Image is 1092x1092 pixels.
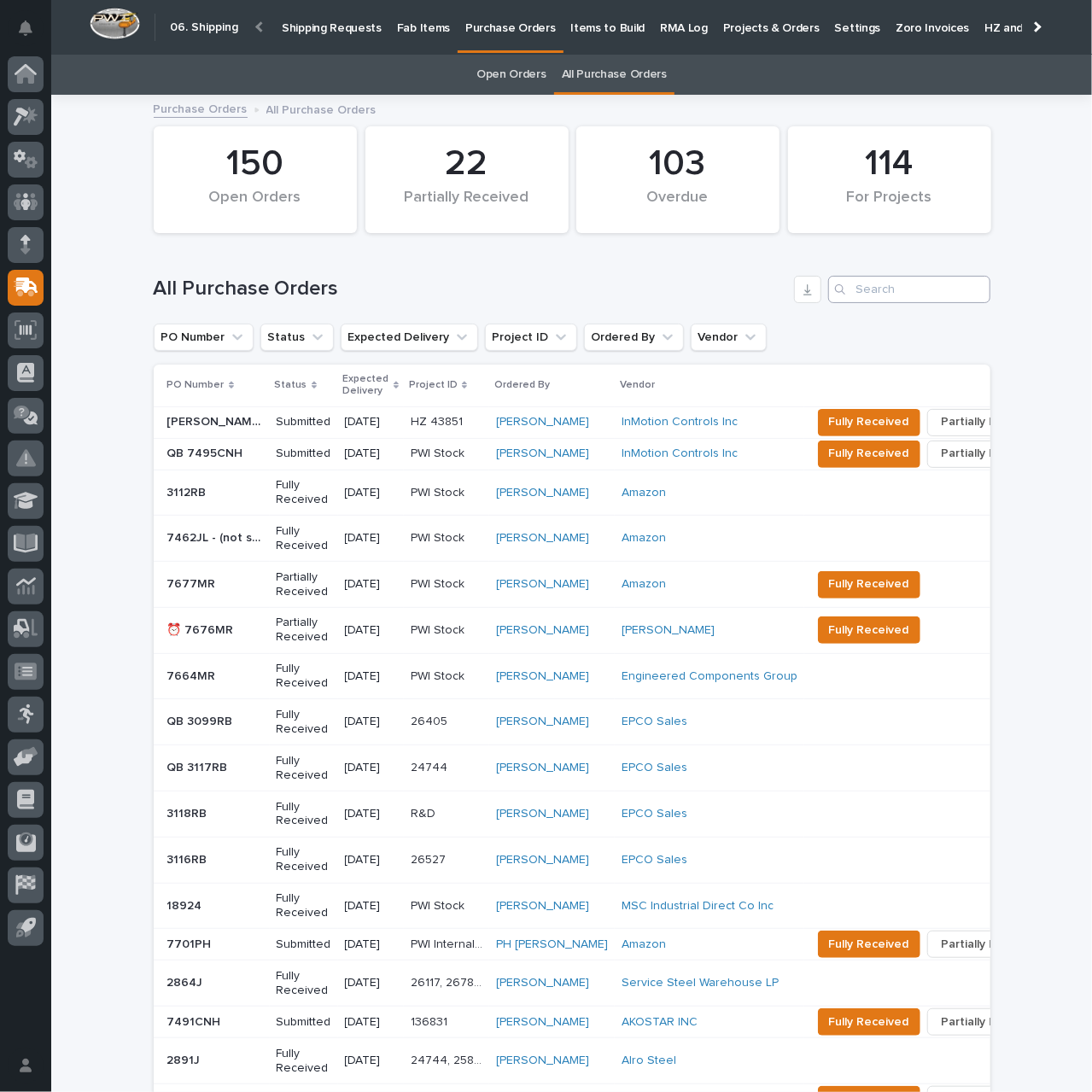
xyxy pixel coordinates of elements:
a: Amazon [622,577,666,592]
p: [DATE] [345,1054,397,1068]
tr: 7491CNH7491CNH Submitted[DATE]136831136831 [PERSON_NAME] AKOSTAR INC Fully ReceivedPartially Rece... [154,1007,1083,1038]
a: AKOSTAR INC [622,1015,698,1030]
span: Partially Received [942,934,1042,955]
a: MSC Industrial Direct Co Inc [622,899,774,914]
tr: 7677MR7677MR Partially Received[DATE]PWI StockPWI Stock [PERSON_NAME] Amazon Fully Received [154,562,1083,608]
div: Notifications [21,20,44,48]
p: Fully Received [277,1047,331,1076]
a: [PERSON_NAME] [496,486,589,500]
p: [DATE] [345,853,397,867]
a: [PERSON_NAME] [496,577,589,592]
p: Fully Received [277,969,331,998]
a: Service Steel Warehouse LP [622,976,779,990]
p: 2891J [167,1050,204,1068]
p: 7462JL - (not sent) [167,528,266,546]
input: Search [828,276,990,303]
p: [DATE] [345,807,397,821]
p: Fully Received [277,800,331,829]
button: Status [260,324,334,351]
p: 7491CNH [167,1012,225,1030]
tr: 7462JL - (not sent)7462JL - (not sent) Fully Received[DATE]PWI StockPWI Stock [PERSON_NAME] Amazon [154,516,1083,562]
p: Fully Received [277,891,331,920]
a: Open Orders [476,55,546,95]
tr: 7701PH7701PH Submitted[DATE]PWI Internal UsePWI Internal Use PH [PERSON_NAME] Amazon Fully Receiv... [154,929,1083,961]
a: Amazon [622,937,666,952]
button: Partially Received [927,441,1056,468]
p: PWI Stock [411,896,468,914]
tr: 2864J2864J Fully Received[DATE]26117, 26780, 2675826117, 26780, 26758 [PERSON_NAME] Service Steel... [154,961,1083,1007]
p: [DATE] [345,577,397,592]
p: QB 3117RB [167,757,231,775]
h1: All Purchase Orders [154,277,787,301]
div: 150 [183,143,328,185]
a: [PERSON_NAME] [496,899,589,914]
a: All Purchase Orders [562,55,667,95]
p: Ordered By [494,376,550,394]
tr: QB 3117RBQB 3117RB Fully Received[DATE]2474424744 [PERSON_NAME] EPCO Sales [154,745,1083,791]
a: [PERSON_NAME] [496,761,589,775]
button: Fully Received [818,409,920,436]
button: Partially Received [927,409,1056,436]
div: For Projects [817,187,962,223]
a: [PERSON_NAME] [496,669,589,684]
div: 114 [817,143,962,185]
tr: QB 7495CNHQB 7495CNH Submitted[DATE]PWI StockPWI Stock [PERSON_NAME] InMotion Controls Inc Fully ... [154,438,1083,470]
p: 24744, 25852 [411,1050,486,1068]
button: Ordered By [584,324,684,351]
tr: ⏰ 7676MR⏰ 7676MR Partially Received[DATE]PWI StockPWI Stock [PERSON_NAME] [PERSON_NAME] Fully Rec... [154,607,1083,653]
p: Status [275,376,307,394]
tr: 3112RB3112RB Fully Received[DATE]PWI StockPWI Stock [PERSON_NAME] Amazon [154,470,1083,516]
a: PH [PERSON_NAME] [496,937,608,952]
button: Fully Received [818,616,920,644]
a: [PERSON_NAME] [496,623,589,638]
p: Submitted [277,937,331,952]
a: Engineered Components Group [622,669,797,684]
p: [DATE] [345,899,397,914]
a: [PERSON_NAME] [496,976,589,990]
p: 3116RB [167,850,211,867]
span: Fully Received [829,934,909,955]
span: Fully Received [829,443,909,464]
p: Fully Received [277,478,331,507]
tr: 7664MR7664MR Fully Received[DATE]PWI StockPWI Stock [PERSON_NAME] Engineered Components Group [154,653,1083,699]
p: Fully Received [277,524,331,553]
p: QB 7495CNH [167,443,247,461]
tr: 2891J2891J Fully Received[DATE]24744, 2585224744, 25852 [PERSON_NAME] Alro Steel [154,1038,1083,1084]
a: [PERSON_NAME] [496,447,589,461]
button: Project ID [485,324,577,351]
p: PWI Stock [411,443,468,461]
a: EPCO Sales [622,807,687,821]
p: HZ 43851 [411,412,466,429]
p: Submitted [277,1015,331,1030]
button: Vendor [691,324,767,351]
div: 22 [394,143,540,185]
a: Purchase Orders [154,98,248,118]
button: PO Number [154,324,254,351]
p: 7677MR [167,574,219,592]
p: 26527 [411,850,449,867]
p: PO Number [167,376,225,394]
p: 18924 [167,896,206,914]
a: [PERSON_NAME] [622,623,715,638]
a: [PERSON_NAME] [496,531,589,546]
p: 7664MR [167,666,219,684]
span: Partially Received [942,1012,1042,1032]
p: PWI Stock [411,620,468,638]
span: Fully Received [829,412,909,432]
a: Alro Steel [622,1054,676,1068]
p: [DATE] [345,531,397,546]
p: [DATE] [345,415,397,429]
button: Fully Received [818,931,920,958]
a: InMotion Controls Inc [622,415,738,429]
p: Partially Received [277,570,331,599]
p: Fully Received [277,754,331,783]
p: Submitted [277,415,331,429]
p: [DATE] [345,976,397,990]
p: Project ID [409,376,458,394]
span: Partially Received [942,412,1042,432]
tr: QB 3099RBQB 3099RB Fully Received[DATE]2640526405 [PERSON_NAME] EPCO Sales [154,699,1083,745]
p: Fully Received [277,708,331,737]
p: [DATE] [345,761,397,775]
h2: 06. Shipping [170,20,238,35]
